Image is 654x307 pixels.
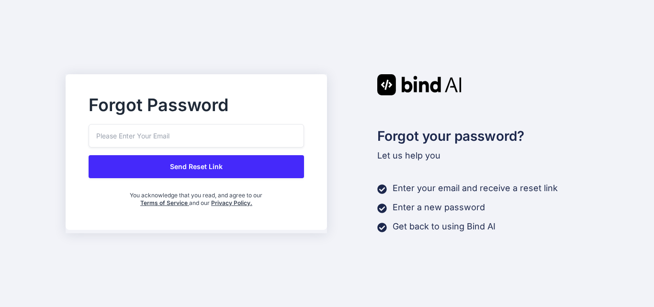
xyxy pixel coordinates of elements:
a: Privacy Policy. [211,199,252,206]
div: You acknowledge that you read, and agree to our and our [124,186,268,207]
button: Send Reset Link [89,155,304,178]
p: Get back to using Bind AI [393,220,496,233]
img: Bind AI logo [377,74,462,95]
p: Enter a new password [393,201,485,214]
h2: Forgot Password [89,97,304,113]
p: Enter your email and receive a reset link [393,182,558,195]
p: Let us help you [377,149,588,162]
a: Terms of Service [140,199,189,206]
input: Please Enter Your Email [89,124,304,148]
h2: Forgot your password? [377,126,588,146]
